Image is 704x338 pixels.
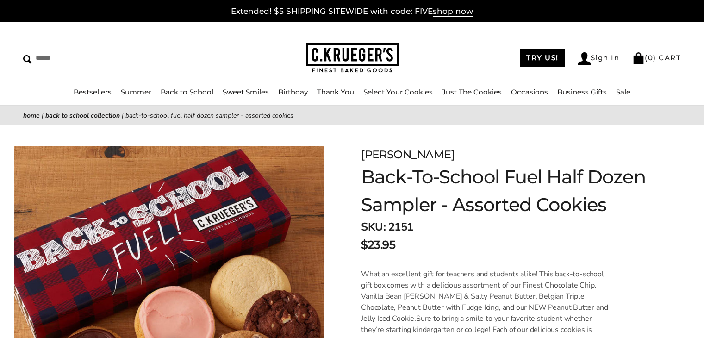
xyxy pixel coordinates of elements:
[388,219,413,234] span: 2151
[122,111,124,120] span: |
[616,88,630,96] a: Sale
[578,52,591,65] img: Account
[306,43,399,73] img: C.KRUEGER'S
[520,49,565,67] a: TRY US!
[361,219,386,234] strong: SKU:
[223,88,269,96] a: Sweet Smiles
[45,111,120,120] a: Back To School Collection
[74,88,112,96] a: Bestsellers
[433,6,473,17] span: shop now
[511,88,548,96] a: Occasions
[632,53,681,62] a: (0) CART
[361,163,656,219] h1: Back-To-School Fuel Half Dozen Sampler - Assorted Cookies
[578,52,620,65] a: Sign In
[361,237,395,253] span: $23.95
[23,110,681,121] nav: breadcrumbs
[632,52,645,64] img: Bag
[42,111,44,120] span: |
[125,111,293,120] span: Back-To-School Fuel Half Dozen Sampler - Assorted Cookies
[317,88,354,96] a: Thank You
[231,6,473,17] a: Extended! $5 SHIPPING SITEWIDE with code: FIVEshop now
[161,88,213,96] a: Back to School
[278,88,308,96] a: Birthday
[23,51,179,65] input: Search
[361,146,656,163] div: [PERSON_NAME]
[23,111,40,120] a: Home
[648,53,654,62] span: 0
[363,88,433,96] a: Select Your Cookies
[23,55,32,64] img: Search
[442,88,502,96] a: Just The Cookies
[557,88,607,96] a: Business Gifts
[121,88,151,96] a: Summer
